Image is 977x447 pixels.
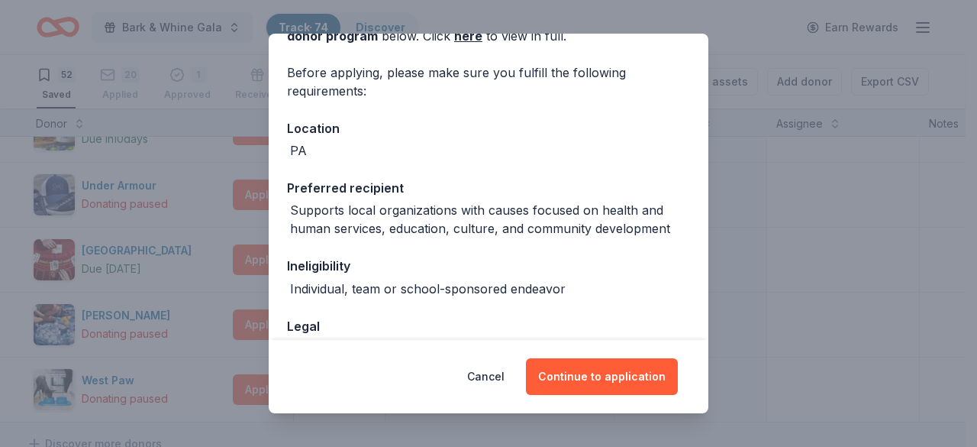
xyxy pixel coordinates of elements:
[467,358,505,395] button: Cancel
[287,316,690,336] div: Legal
[526,358,678,395] button: Continue to application
[290,141,307,160] div: PA
[290,280,566,298] div: Individual, team or school-sponsored endeavor
[287,63,690,100] div: Before applying, please make sure you fulfill the following requirements:
[290,201,690,238] div: Supports local organizations with causes focused on health and human services, education, culture...
[287,178,690,198] div: Preferred recipient
[287,118,690,138] div: Location
[454,27,482,45] a: here
[287,256,690,276] div: Ineligibility
[290,339,394,358] div: 501(c)(3) required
